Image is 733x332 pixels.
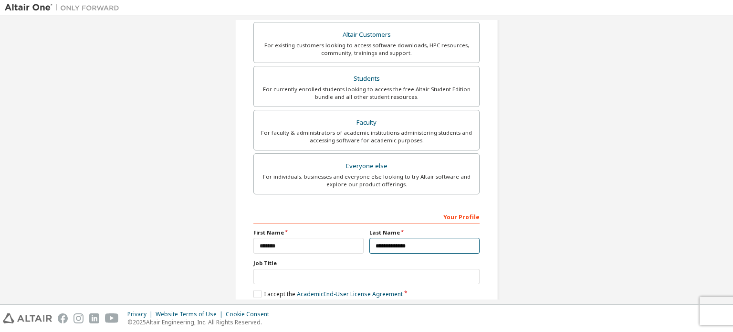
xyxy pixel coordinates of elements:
div: For faculty & administrators of academic institutions administering students and accessing softwa... [260,129,473,144]
label: First Name [253,229,364,236]
img: linkedin.svg [89,313,99,323]
div: Cookie Consent [226,311,275,318]
img: facebook.svg [58,313,68,323]
div: Students [260,72,473,86]
img: youtube.svg [105,313,119,323]
div: Everyone else [260,160,473,173]
div: Altair Customers [260,28,473,42]
div: Privacy [127,311,156,318]
img: instagram.svg [73,313,84,323]
p: © 2025 Altair Engineering, Inc. All Rights Reserved. [127,318,275,326]
img: altair_logo.svg [3,313,52,323]
div: Faculty [260,116,473,129]
label: I accept the [253,290,403,298]
img: Altair One [5,3,124,12]
div: Website Terms of Use [156,311,226,318]
label: Job Title [253,259,480,267]
div: For individuals, businesses and everyone else looking to try Altair software and explore our prod... [260,173,473,188]
div: For currently enrolled students looking to access the free Altair Student Edition bundle and all ... [260,86,473,101]
a: Academic End-User License Agreement [297,290,403,298]
div: Your Profile [253,209,480,224]
label: Last Name [369,229,480,236]
div: For existing customers looking to access software downloads, HPC resources, community, trainings ... [260,42,473,57]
